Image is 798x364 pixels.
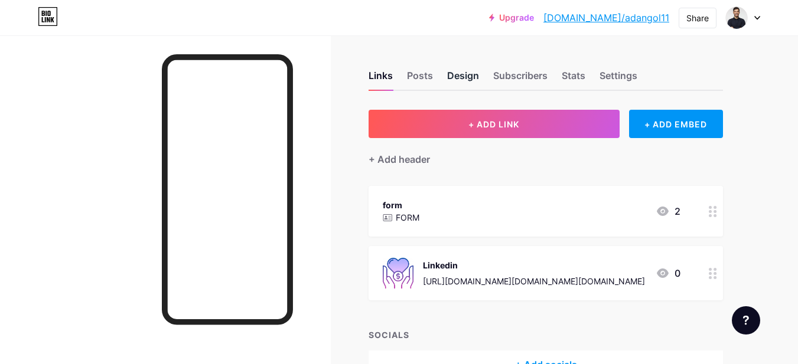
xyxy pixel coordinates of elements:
div: 2 [656,204,680,218]
span: + ADD LINK [468,119,519,129]
div: + ADD EMBED [629,110,723,138]
div: Settings [600,68,637,90]
div: Stats [562,68,585,90]
div: [URL][DOMAIN_NAME][DOMAIN_NAME][DOMAIN_NAME] [423,275,645,287]
a: Upgrade [489,13,534,22]
button: + ADD LINK [369,110,620,138]
img: adangol11 [725,6,748,29]
div: Subscribers [493,68,548,90]
div: Links [369,68,393,90]
div: SOCIALS [369,329,723,341]
div: Posts [407,68,433,90]
div: Share [686,12,709,24]
div: Linkedin [423,259,645,271]
p: FORM [396,211,419,224]
div: Design [447,68,479,90]
a: [DOMAIN_NAME]/adangol11 [543,11,669,25]
div: form [383,199,419,211]
div: 0 [656,266,680,280]
img: Linkedin [383,258,413,288]
div: + Add header [369,152,430,166]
